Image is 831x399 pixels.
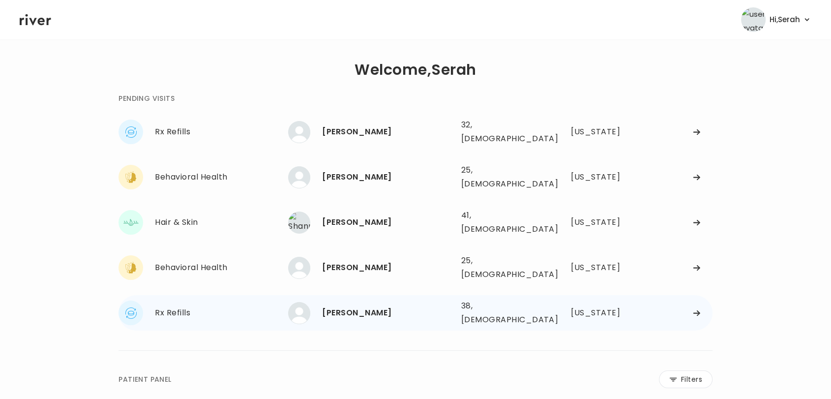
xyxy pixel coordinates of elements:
[571,125,626,139] div: Colorado
[461,254,540,281] div: 25, [DEMOGRAPHIC_DATA]
[659,370,712,388] button: Filters
[288,121,310,143] img: Ariel Amirinoor
[155,215,288,229] div: Hair & Skin
[288,212,310,234] img: Shannon Kail
[355,63,476,77] h1: Welcome, Serah
[155,261,288,275] div: Behavioral Health
[571,170,626,184] div: Oklahoma
[322,261,453,275] div: SAVANNA WELTON
[770,13,800,27] span: Hi, Serah
[322,170,453,184] div: PAYTON ELLSWORTH
[155,306,288,320] div: Rx Refills
[571,261,626,275] div: Texas
[461,163,540,191] div: 25, [DEMOGRAPHIC_DATA]
[288,257,310,279] img: SAVANNA WELTON
[571,306,626,320] div: Tennessee
[461,299,540,327] div: 38, [DEMOGRAPHIC_DATA]
[571,215,626,229] div: Kansas
[741,7,766,32] img: user avatar
[322,306,453,320] div: Erika Pan Rodriguez
[322,125,453,139] div: Ariel Amirinoor
[155,170,288,184] div: Behavioral Health
[119,373,171,385] div: PATIENT PANEL
[288,166,310,188] img: PAYTON ELLSWORTH
[155,125,288,139] div: Rx Refills
[741,7,811,32] button: user avatarHi,Serah
[461,118,540,146] div: 32, [DEMOGRAPHIC_DATA]
[461,209,540,236] div: 41, [DEMOGRAPHIC_DATA]
[288,302,310,324] img: Erika Pan Rodriguez
[119,92,175,104] div: PENDING VISITS
[322,215,453,229] div: Shannon Kail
